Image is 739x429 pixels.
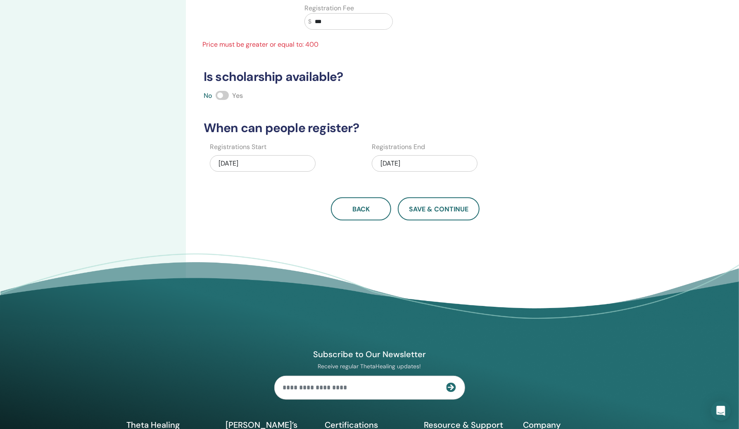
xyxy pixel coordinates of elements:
span: $ [308,17,311,26]
h3: When can people register? [199,121,612,135]
button: Back [331,197,391,220]
span: Price must be greater or equal to: 400 [197,40,399,50]
div: [DATE] [210,155,316,172]
h4: Subscribe to Our Newsletter [274,349,465,360]
p: Receive regular ThetaHealing updates! [274,363,465,370]
h3: Is scholarship available? [199,69,612,84]
div: Open Intercom Messenger [711,401,731,421]
span: Back [352,205,370,213]
label: Registration Fee [304,3,354,13]
button: Save & Continue [398,197,480,220]
span: Save & Continue [409,205,468,213]
label: Registrations End [372,142,425,152]
div: [DATE] [372,155,478,172]
span: No [204,91,212,100]
label: Registrations Start [210,142,266,152]
span: Yes [232,91,243,100]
